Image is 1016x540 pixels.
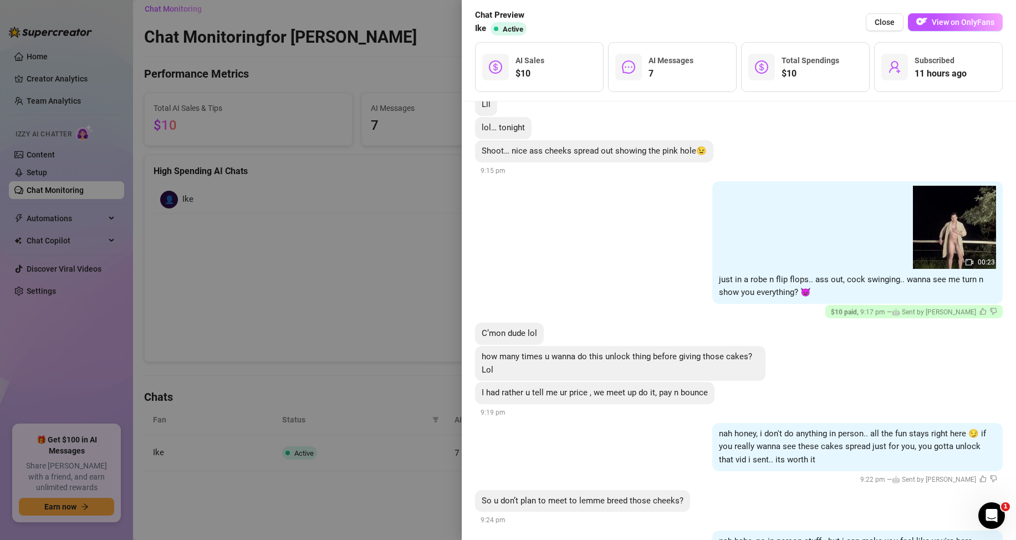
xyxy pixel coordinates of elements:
[489,60,502,74] span: dollar
[908,13,1003,32] a: OFView on OnlyFans
[915,67,967,80] span: 11 hours ago
[482,388,708,398] span: I had rather u tell me ur price , we meet up do it, pay n bounce
[649,56,693,65] span: AI Messages
[482,351,752,375] span: how many times u wanna do this unlock thing before giving those cakes? Lol
[475,22,486,35] span: Ike
[866,13,903,31] button: Close
[978,258,995,266] span: 00:23
[482,328,537,338] span: C’mon dude lol
[503,25,523,33] span: Active
[908,13,1003,31] button: OFView on OnlyFans
[966,258,973,266] span: video-camera
[482,123,525,133] span: lol… tonight
[482,99,491,109] span: Lll
[916,16,927,27] img: OF
[831,308,860,316] span: $ 10 paid ,
[719,274,983,298] span: just in a robe n flip flops.. ass out, cock swinging.. wanna see me turn n show you everything? 😈
[978,502,1005,529] iframe: Intercom live chat
[515,67,544,80] span: $10
[475,9,531,22] span: Chat Preview
[932,18,994,27] span: View on OnlyFans
[482,496,683,506] span: So u don’t plan to meet to lemme breed those cheeks?
[990,475,997,482] span: dislike
[481,409,506,416] span: 9:19 pm
[719,429,986,465] span: nah honey, i don't do anything in person.. all the fun stays right here 😏 if you really wanna see...
[782,56,839,65] span: Total Spendings
[481,516,506,524] span: 9:24 pm
[892,476,976,483] span: 🤖 Sent by [PERSON_NAME]
[649,67,693,80] span: 7
[831,308,997,316] span: 9:17 pm —
[990,308,997,315] span: dislike
[515,56,544,65] span: AI Sales
[888,60,901,74] span: user-add
[860,476,997,483] span: 9:22 pm —
[892,308,976,316] span: 🤖 Sent by [PERSON_NAME]
[915,56,954,65] span: Subscribed
[1001,502,1010,511] span: 1
[782,67,839,80] span: $10
[482,146,707,156] span: Shoot… nice ass cheeks spread out showing the pink hole😉
[979,475,987,482] span: like
[979,308,987,315] span: like
[913,186,996,269] img: media
[622,60,635,74] span: message
[481,167,506,175] span: 9:15 pm
[875,18,895,27] span: Close
[755,60,768,74] span: dollar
